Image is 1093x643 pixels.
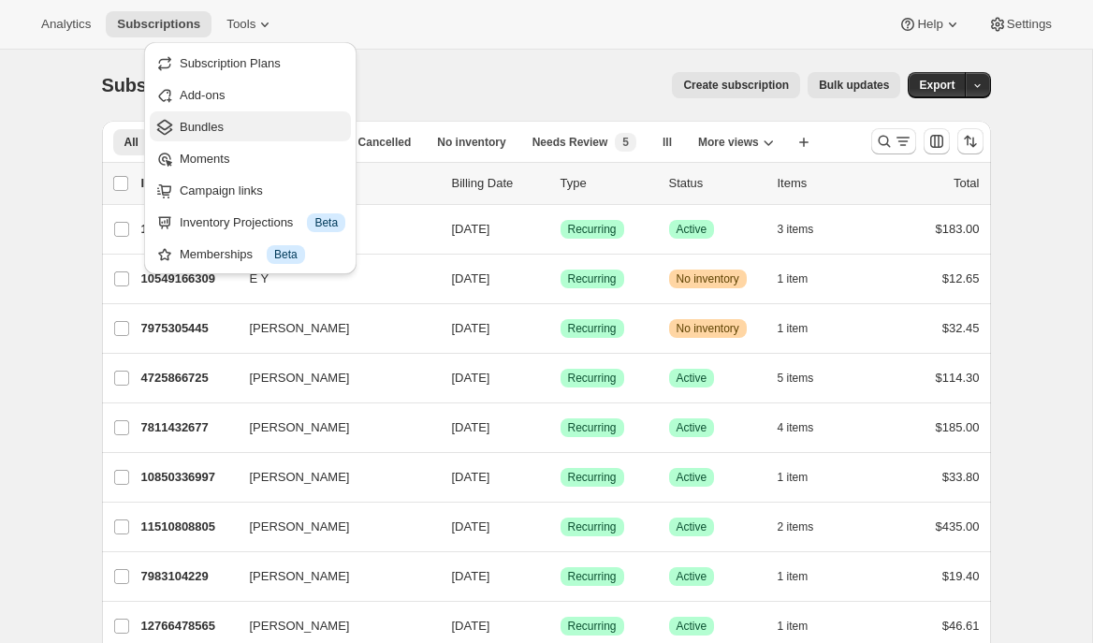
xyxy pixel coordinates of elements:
[141,266,980,292] div: 10549166309E Y[DATE]SuccessRecurringWarningNo inventory1 item$12.65
[568,420,617,435] span: Recurring
[924,128,950,154] button: Customize table column order and visibility
[141,563,980,590] div: 7983104229[PERSON_NAME][DATE]SuccessRecurringSuccessActive1 item$19.40
[150,111,351,141] button: Bundles
[532,135,608,150] span: Needs Review
[778,464,829,490] button: 1 item
[452,271,490,285] span: [DATE]
[677,470,707,485] span: Active
[1007,17,1052,32] span: Settings
[778,365,835,391] button: 5 items
[141,613,980,639] div: 12766478565[PERSON_NAME][DATE]SuccessRecurringSuccessActive1 item$46.61
[150,239,351,269] button: Memberships
[778,514,835,540] button: 2 items
[452,470,490,484] span: [DATE]
[677,271,739,286] span: No inventory
[141,315,980,342] div: 7975305445[PERSON_NAME][DATE]SuccessRecurringWarningNo inventory1 item$32.45
[141,514,980,540] div: 11510808805[PERSON_NAME][DATE]SuccessRecurringSuccessActive2 items$435.00
[778,519,814,534] span: 2 items
[677,519,707,534] span: Active
[226,17,255,32] span: Tools
[239,512,426,542] button: [PERSON_NAME]
[250,418,350,437] span: [PERSON_NAME]
[102,75,225,95] span: Subscriptions
[887,11,972,37] button: Help
[677,321,739,336] span: No inventory
[180,56,281,70] span: Subscription Plans
[141,418,235,437] p: 7811432677
[669,174,763,193] p: Status
[117,17,200,32] span: Subscriptions
[942,470,980,484] span: $33.80
[452,174,546,193] p: Billing Date
[672,72,800,98] button: Create subscription
[677,222,707,237] span: Active
[180,213,345,232] div: Inventory Projections
[936,519,980,533] span: $435.00
[150,143,351,173] button: Moments
[942,271,980,285] span: $12.65
[141,567,235,586] p: 7983104229
[215,11,285,37] button: Tools
[698,135,759,150] span: More views
[150,48,351,78] button: Subscription Plans
[30,11,102,37] button: Analytics
[250,518,350,536] span: [PERSON_NAME]
[778,222,814,237] span: 3 items
[180,152,229,166] span: Moments
[568,271,617,286] span: Recurring
[568,222,617,237] span: Recurring
[936,371,980,385] span: $114.30
[124,135,138,150] span: All
[452,569,490,583] span: [DATE]
[141,518,235,536] p: 11510808805
[141,216,980,242] div: 10549231845E Y[DATE]SuccessRecurringSuccessActive3 items$183.00
[250,319,350,338] span: [PERSON_NAME]
[622,135,629,150] span: 5
[677,371,707,386] span: Active
[568,371,617,386] span: Recurring
[677,420,707,435] span: Active
[141,319,235,338] p: 7975305445
[41,17,91,32] span: Analytics
[683,78,789,93] span: Create subscription
[452,519,490,533] span: [DATE]
[942,619,980,633] span: $46.61
[150,207,351,237] button: Inventory Projections
[141,369,235,387] p: 4725866725
[180,245,345,264] div: Memberships
[778,563,829,590] button: 1 item
[180,120,224,134] span: Bundles
[957,128,984,154] button: Sort the results
[180,183,263,197] span: Campaign links
[778,569,809,584] span: 1 item
[314,215,338,230] span: Beta
[778,321,809,336] span: 1 item
[180,88,225,102] span: Add-ons
[778,174,871,193] div: Items
[936,420,980,434] span: $185.00
[141,617,235,636] p: 12766478565
[141,468,235,487] p: 10850336997
[250,468,350,487] span: [PERSON_NAME]
[274,247,298,262] span: Beta
[239,314,426,343] button: [PERSON_NAME]
[452,371,490,385] span: [DATE]
[452,619,490,633] span: [DATE]
[568,519,617,534] span: Recurring
[977,11,1063,37] button: Settings
[908,72,966,98] button: Export
[239,562,426,592] button: [PERSON_NAME]
[778,271,809,286] span: 1 item
[141,464,980,490] div: 10850336997[PERSON_NAME][DATE]SuccessRecurringSuccessActive1 item$33.80
[778,315,829,342] button: 1 item
[778,371,814,386] span: 5 items
[917,17,942,32] span: Help
[808,72,900,98] button: Bulk updates
[942,569,980,583] span: $19.40
[677,569,707,584] span: Active
[239,363,426,393] button: [PERSON_NAME]
[141,365,980,391] div: 4725866725[PERSON_NAME][DATE]SuccessRecurringSuccessActive5 items$114.30
[437,135,505,150] span: No inventory
[358,135,412,150] span: Cancelled
[239,462,426,492] button: [PERSON_NAME]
